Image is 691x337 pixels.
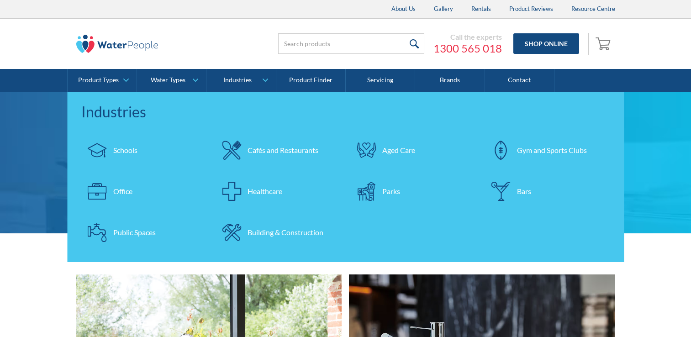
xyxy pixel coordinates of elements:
div: Schools [113,145,137,156]
a: Office [81,175,207,207]
div: Water Types [151,76,185,84]
a: 1300 565 018 [433,42,502,55]
a: Public Spaces [81,216,207,248]
a: Shop Online [513,33,579,54]
a: Servicing [346,69,415,92]
img: The Water People [76,35,158,53]
div: Healthcare [248,186,282,197]
a: Open cart [593,33,615,55]
a: Healthcare [216,175,341,207]
div: Call the experts [433,32,502,42]
a: Bars [485,175,611,207]
a: Building & Construction [216,216,341,248]
img: shopping cart [596,36,613,51]
input: Search products [278,33,424,54]
a: Product Finder [276,69,346,92]
a: Aged Care [350,134,476,166]
a: Brands [415,69,485,92]
div: Public Spaces [113,227,156,238]
div: Building & Construction [248,227,323,238]
div: Aged Care [382,145,415,156]
div: Cafés and Restaurants [248,145,318,156]
div: Industries [223,76,252,84]
div: Bars [517,186,531,197]
div: Gym and Sports Clubs [517,145,587,156]
div: Office [113,186,132,197]
a: Cafés and Restaurants [216,134,341,166]
a: Parks [350,175,476,207]
div: Product Types [78,76,119,84]
a: Contact [485,69,554,92]
div: Parks [382,186,400,197]
a: Industries [206,69,275,92]
a: Gym and Sports Clubs [485,134,611,166]
nav: Industries [68,92,624,262]
a: Water Types [137,69,206,92]
a: Schools [81,134,207,166]
div: Industries [81,101,611,123]
a: Product Types [68,69,137,92]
